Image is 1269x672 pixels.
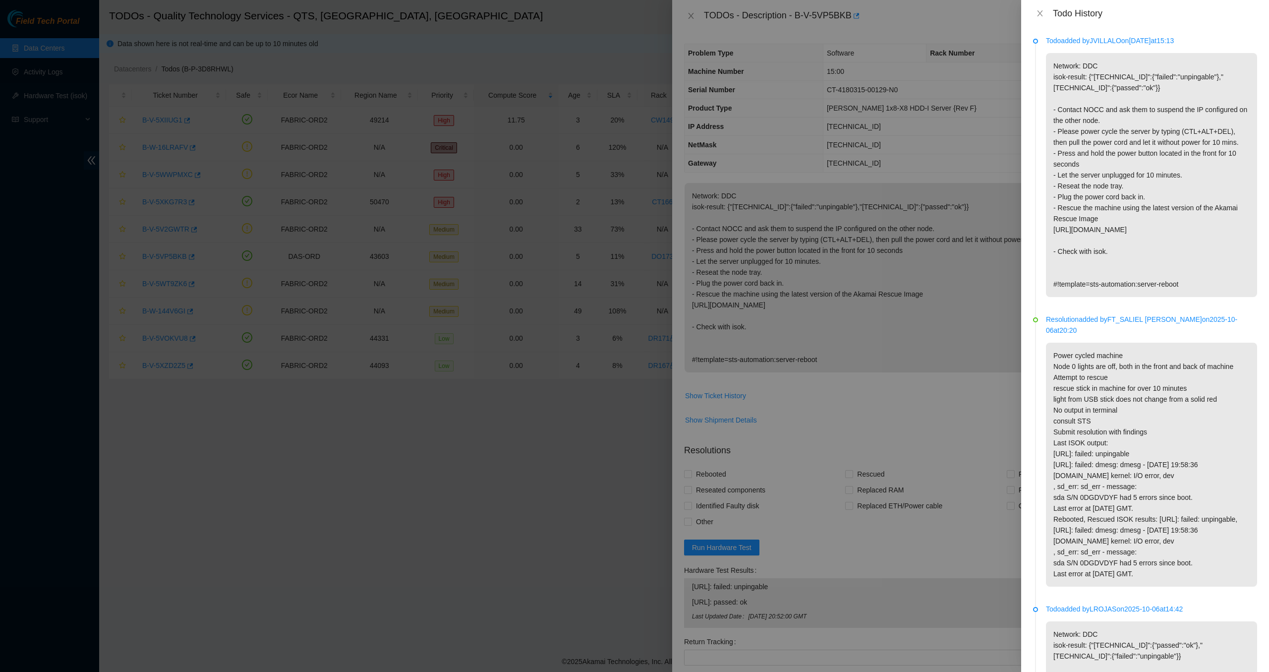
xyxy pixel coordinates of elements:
[1046,604,1257,614] p: Todo added by LROJAS on 2025-10-06 at 14:42
[1046,314,1257,336] p: Resolution added by FT_SALIEL [PERSON_NAME] on 2025-10-06 at 20:20
[1046,343,1257,587] p: Power cycled machine Node 0 lights are off, both in the front and back of machine Attempt to resc...
[1036,9,1044,17] span: close
[1053,8,1257,19] div: Todo History
[1046,53,1257,297] p: Network: DDC isok-result: {"[TECHNICAL_ID]":{"failed":"unpingable"},"[TECHNICAL_ID]":{"passed":"o...
[1046,35,1257,46] p: Todo added by JVILLALO on [DATE] at 15:13
[1033,9,1047,18] button: Close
